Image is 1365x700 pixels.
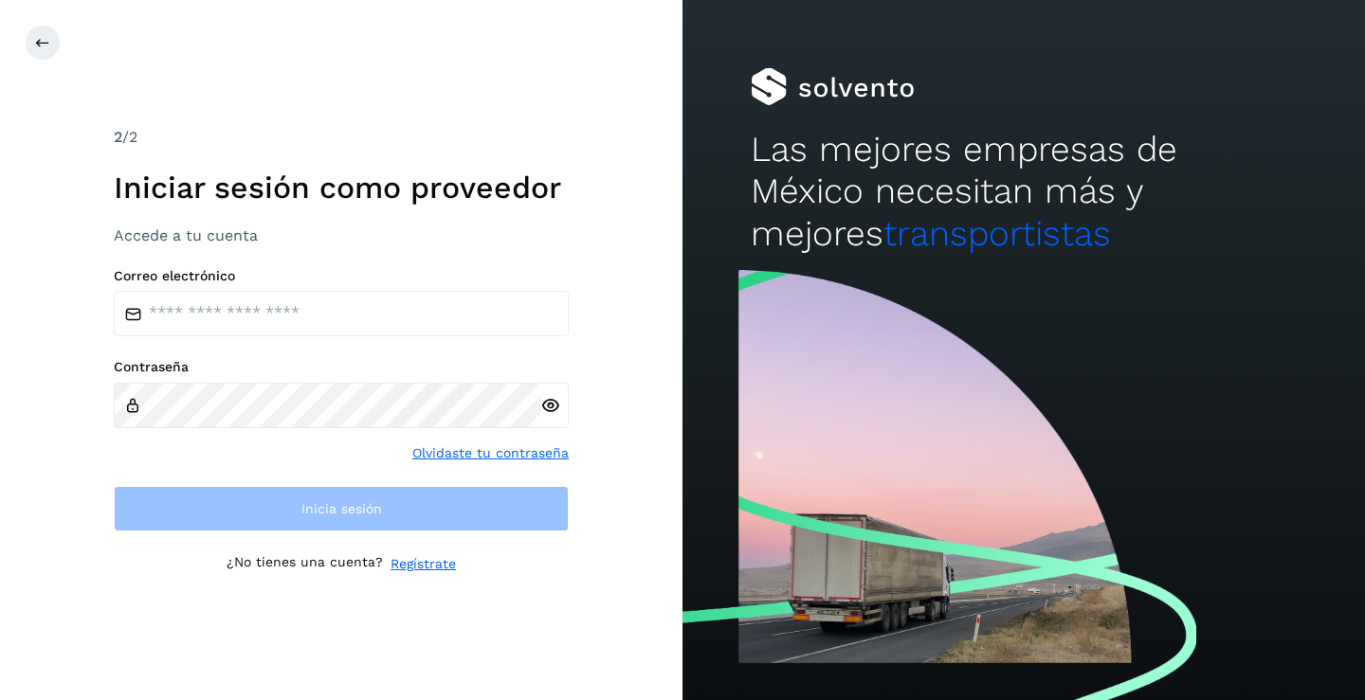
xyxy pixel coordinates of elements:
h2: Las mejores empresas de México necesitan más y mejores [751,129,1297,255]
span: Inicia sesión [301,502,382,515]
h3: Accede a tu cuenta [114,226,569,244]
div: /2 [114,126,569,149]
button: Inicia sesión [114,486,569,531]
span: 2 [114,128,122,146]
label: Contraseña [114,359,569,375]
span: transportistas [883,213,1111,254]
a: Regístrate [391,554,456,574]
label: Correo electrónico [114,268,569,284]
p: ¿No tienes una cuenta? [227,554,383,574]
a: Olvidaste tu contraseña [412,443,569,463]
h1: Iniciar sesión como proveedor [114,170,569,206]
